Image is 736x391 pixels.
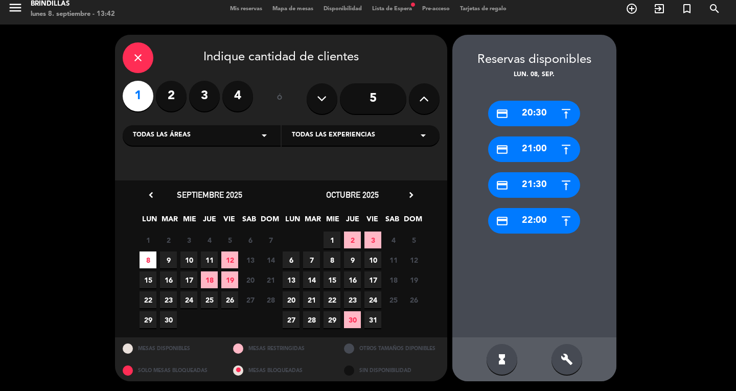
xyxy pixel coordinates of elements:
[221,232,238,248] span: 5
[225,359,336,381] div: MESAS BLOQUEADAS
[344,271,361,288] span: 16
[241,213,258,230] span: SAB
[160,311,177,328] span: 30
[708,3,721,15] i: search
[452,50,616,70] div: Reservas disponibles
[626,3,638,15] i: add_circle_outline
[189,81,220,111] label: 3
[344,291,361,308] span: 23
[324,271,340,288] span: 15
[115,337,226,359] div: MESAS DISPONIBLES
[336,337,447,359] div: OTROS TAMAÑOS DIPONIBLES
[160,251,177,268] span: 9
[283,251,300,268] span: 6
[123,81,153,111] label: 1
[201,291,218,308] span: 25
[267,6,318,12] span: Mapa de mesas
[283,271,300,288] span: 13
[201,232,218,248] span: 4
[561,353,573,365] i: build
[31,9,115,19] div: lunes 8. septiembre - 13:42
[123,42,440,73] div: Indique cantidad de clientes
[488,136,580,162] div: 21:00
[344,232,361,248] span: 2
[496,179,509,192] i: credit_card
[161,213,178,230] span: MAR
[160,291,177,308] span: 23
[225,6,267,12] span: Mis reservas
[140,232,156,248] span: 1
[258,129,270,142] i: arrow_drop_down
[405,232,422,248] span: 5
[201,251,218,268] span: 11
[324,251,340,268] span: 8
[221,271,238,288] span: 19
[177,190,242,200] span: septiembre 2025
[303,311,320,328] span: 28
[262,232,279,248] span: 7
[364,232,381,248] span: 3
[181,213,198,230] span: MIE
[326,190,379,200] span: octubre 2025
[160,271,177,288] span: 16
[455,6,512,12] span: Tarjetas de regalo
[417,6,455,12] span: Pre-acceso
[242,232,259,248] span: 6
[222,81,253,111] label: 4
[225,337,336,359] div: MESAS RESTRINGIDAS
[324,213,341,230] span: MIE
[324,232,340,248] span: 1
[133,130,191,141] span: Todas las áreas
[496,353,508,365] i: hourglass_full
[488,172,580,198] div: 21:30
[364,311,381,328] span: 31
[221,213,238,230] span: VIE
[160,232,177,248] span: 2
[283,291,300,308] span: 20
[496,215,509,227] i: credit_card
[364,213,381,230] span: VIE
[336,359,447,381] div: SIN DISPONIBILIDAD
[452,70,616,80] div: lun. 08, sep.
[180,232,197,248] span: 3
[242,291,259,308] span: 27
[242,271,259,288] span: 20
[410,2,416,8] span: fiber_manual_record
[406,190,417,200] i: chevron_right
[140,311,156,328] span: 29
[488,101,580,126] div: 20:30
[344,311,361,328] span: 30
[262,271,279,288] span: 21
[404,213,421,230] span: DOM
[262,291,279,308] span: 28
[141,213,158,230] span: LUN
[283,311,300,328] span: 27
[344,213,361,230] span: JUE
[263,81,296,117] div: ó
[364,291,381,308] span: 24
[344,251,361,268] span: 9
[242,251,259,268] span: 13
[132,52,144,64] i: close
[405,271,422,288] span: 19
[364,251,381,268] span: 10
[292,130,375,141] span: Todas las experiencias
[364,271,381,288] span: 17
[385,271,402,288] span: 18
[681,3,693,15] i: turned_in_not
[653,3,665,15] i: exit_to_app
[180,251,197,268] span: 10
[146,190,156,200] i: chevron_left
[303,251,320,268] span: 7
[496,143,509,156] i: credit_card
[304,213,321,230] span: MAR
[405,251,422,268] span: 12
[140,251,156,268] span: 8
[496,107,509,120] i: credit_card
[367,6,417,12] span: Lista de Espera
[385,251,402,268] span: 11
[261,213,278,230] span: DOM
[385,232,402,248] span: 4
[140,291,156,308] span: 22
[221,291,238,308] span: 26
